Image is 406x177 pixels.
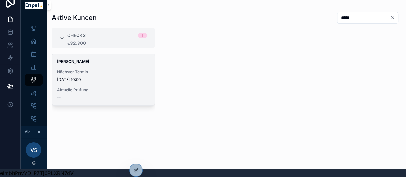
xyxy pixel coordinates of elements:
[25,2,43,8] img: App logo
[390,15,398,20] button: Clear
[52,13,97,22] h1: Aktive Kunden
[57,87,150,93] span: Aktuelle Prüfung
[142,33,143,38] div: 1
[30,146,37,154] span: VS
[57,77,150,82] span: [DATE] 10:00
[67,41,147,46] div: €32.800
[57,95,61,100] span: --
[57,69,150,74] span: Nächster Termin
[21,18,47,126] div: scrollable content
[52,54,155,106] a: [PERSON_NAME]Nächster Termin[DATE] 10:00Aktuelle Prüfung--
[57,59,89,64] strong: [PERSON_NAME]
[67,32,86,39] span: Checks
[25,129,36,134] span: Viewing as Viktoria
